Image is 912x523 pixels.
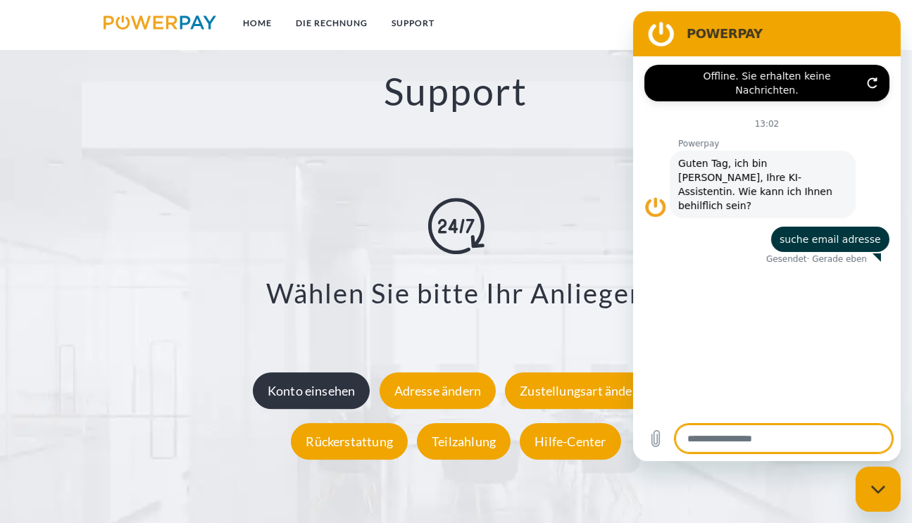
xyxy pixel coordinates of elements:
[284,11,380,36] a: DIE RECHNUNG
[633,11,901,461] iframe: Messaging-Fenster
[249,384,374,399] a: Konto einsehen
[376,384,500,399] a: Adresse ändern
[287,434,411,450] a: Rückerstattung
[380,373,496,410] div: Adresse ändern
[104,15,217,30] img: logo-powerpay.svg
[46,68,867,115] h2: Support
[501,384,663,399] a: Zustellungsart ändern
[231,11,284,36] a: Home
[505,373,659,410] div: Zustellungsart ändern
[413,434,514,450] a: Teilzahlung
[417,424,511,460] div: Teilzahlung
[516,434,624,450] a: Hilfe-Center
[380,11,446,36] a: SUPPORT
[63,277,849,310] h3: Wählen Sie bitte Ihr Anliegen
[737,11,780,36] a: agb
[428,198,485,254] img: online-shopping.svg
[291,424,408,460] div: Rückerstattung
[253,373,370,410] div: Konto einsehen
[856,467,901,512] iframe: Schaltfläche zum Öffnen des Messaging-Fensters; Konversation läuft
[520,424,620,460] div: Hilfe-Center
